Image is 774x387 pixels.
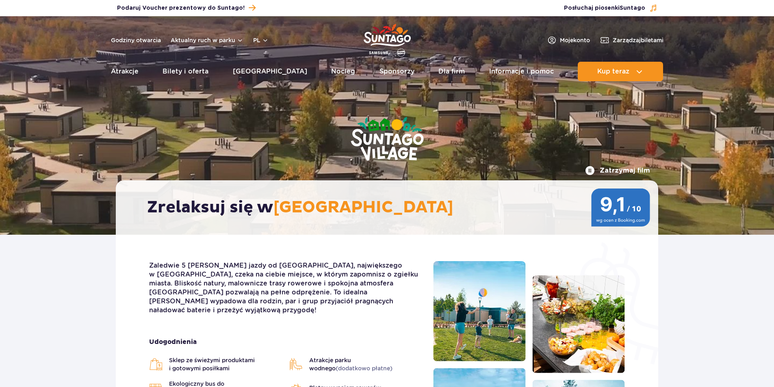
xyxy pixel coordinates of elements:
a: Atrakcje [111,62,139,81]
a: Mojekonto [547,35,590,45]
a: Sponsorzy [379,62,414,81]
button: Aktualny ruch w parku [171,37,243,43]
button: Zatrzymaj film [585,166,650,175]
span: Moje konto [560,36,590,44]
a: Park of Poland [364,20,411,58]
span: [GEOGRAPHIC_DATA] [273,197,453,218]
button: pl [253,36,269,44]
span: Kup teraz [597,68,629,75]
a: Nocleg [331,62,355,81]
a: Informacje i pomoc [489,62,554,81]
strong: Udogodnienia [149,337,421,346]
span: Posłuchaj piosenki [564,4,645,12]
button: Posłuchaj piosenkiSuntago [564,4,657,12]
img: 9,1/10 wg ocen z Booking.com [591,188,650,227]
a: Dla firm [438,62,465,81]
a: Godziny otwarcia [111,36,161,44]
span: Suntago [620,5,645,11]
a: Bilety i oferta [163,62,208,81]
span: Podaruj Voucher prezentowy do Suntago! [117,4,245,12]
h2: Zrelaksuj się w [147,197,635,218]
span: Sklep ze świeżymi produktami i gotowymi posiłkami [169,356,281,372]
button: Kup teraz [578,62,663,81]
img: Suntago Village [318,85,456,194]
span: (dodatkowo płatne) [336,365,392,372]
span: Zarządzaj biletami [613,36,663,44]
a: Podaruj Voucher prezentowy do Suntago! [117,2,256,13]
span: Atrakcje parku wodnego [309,356,421,372]
a: [GEOGRAPHIC_DATA] [233,62,307,81]
a: Zarządzajbiletami [600,35,663,45]
p: Zaledwie 5 [PERSON_NAME] jazdy od [GEOGRAPHIC_DATA], największego w [GEOGRAPHIC_DATA], czeka na c... [149,261,421,315]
